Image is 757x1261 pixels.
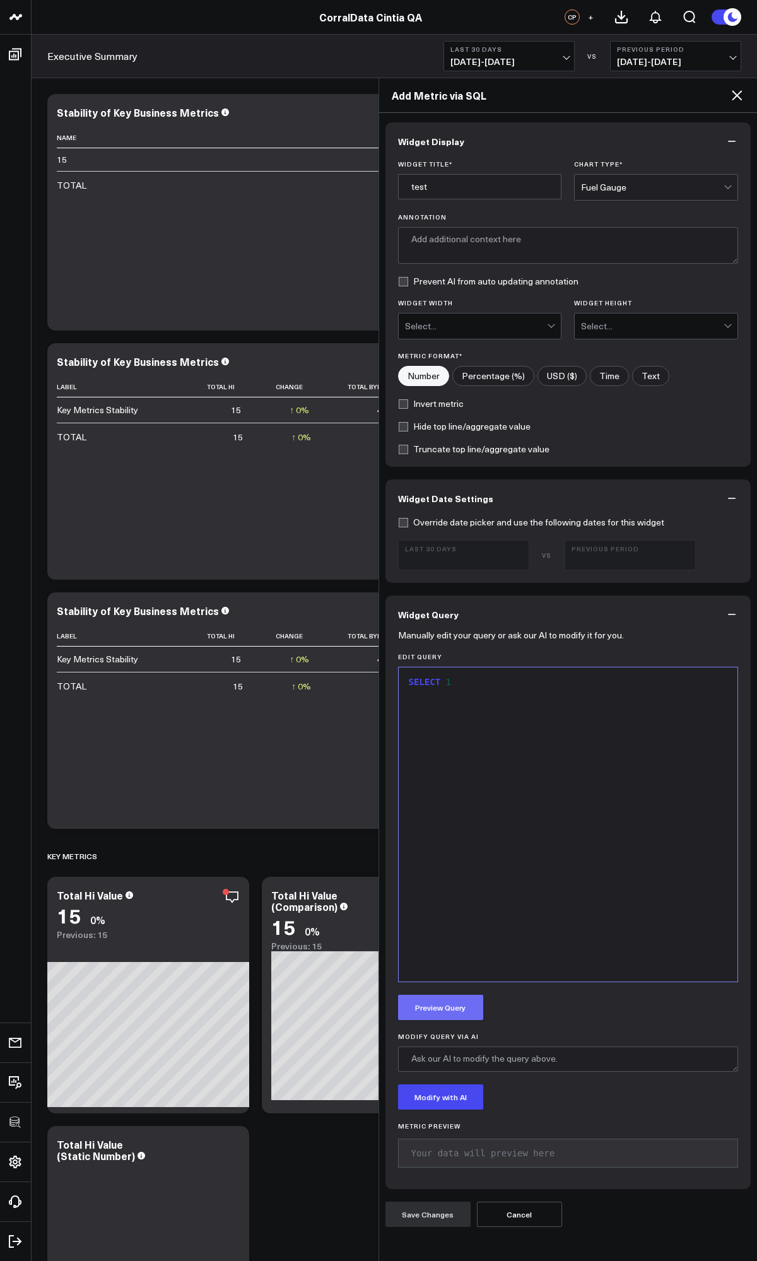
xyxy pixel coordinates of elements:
[385,595,751,633] button: Widget Query
[57,148,452,171] td: 15
[57,930,240,940] div: Previous: 15
[57,888,123,902] div: Total Hi Value
[398,399,464,409] label: Invert metric
[305,924,320,938] div: 0%
[398,213,739,221] label: Annotation
[57,626,183,647] th: Label
[57,404,138,416] div: Key Metrics Stability
[385,479,751,517] button: Widget Date Settings
[398,421,531,431] label: Hide top line/aggregate value
[409,677,441,687] span: SELECT
[231,653,241,666] div: 15
[398,540,529,570] button: Last 30 Days
[377,404,387,416] div: 40
[291,431,311,443] div: ↑ 0%
[57,377,183,397] th: Label
[398,352,739,360] label: Metric Format*
[610,41,741,71] button: Previous Period[DATE]-[DATE]
[271,941,454,951] div: Previous: 15
[290,653,309,666] div: ↑ 0%
[290,404,309,416] div: ↑ 0%
[271,915,295,938] div: 15
[291,680,311,693] div: ↑ 0%
[581,52,604,60] div: VS
[443,41,575,71] button: Last 30 Days[DATE]-[DATE]
[398,609,459,619] span: Widget Query
[398,653,739,660] label: Edit Query
[446,677,451,687] span: 1
[581,321,724,331] div: Select...
[398,1033,739,1040] label: Modify Query via AI
[398,160,562,168] label: Widget Title *
[581,182,724,192] div: Fuel Gauge
[536,551,558,559] div: VS
[90,913,105,927] div: 0%
[405,545,522,553] b: Last 30 Days
[398,630,624,640] p: Manually edit your query or ask our AI to modify it for you.
[233,431,243,443] div: 15
[450,57,568,67] span: [DATE] - [DATE]
[57,680,86,693] div: TOTAL
[385,1202,471,1227] button: Save Changes
[398,276,578,286] label: Prevent AI from auto updating annotation
[617,57,734,67] span: [DATE] - [DATE]
[57,653,138,666] div: Key Metrics Stability
[385,122,751,160] button: Widget Display
[398,1084,483,1110] button: Modify with AI
[47,842,97,871] div: Key Metrics
[320,377,399,397] th: Total Bye
[398,174,562,199] input: Enter your widget title
[398,1139,739,1168] pre: Your data will preview here
[632,366,669,386] label: Text
[320,626,399,647] th: Total Bye
[57,179,86,192] div: TOTAL
[398,299,562,307] label: Widget Width
[57,431,86,443] div: TOTAL
[590,366,629,386] label: Time
[398,517,664,527] label: Override date picker and use the following dates for this widget
[398,1122,739,1130] h6: Metric Preview
[565,540,696,570] button: Previous Period
[233,680,243,693] div: 15
[398,444,549,454] label: Truncate top line/aggregate value
[57,127,452,148] th: Name
[452,366,534,386] label: Percentage (%)
[183,377,252,397] th: Total Hi
[574,299,738,307] label: Widget Height
[405,321,548,331] div: Select...
[377,653,387,666] div: 40
[574,160,738,168] label: Chart Type *
[252,377,320,397] th: Change
[537,366,587,386] label: USD ($)
[617,45,734,53] b: Previous Period
[477,1202,562,1227] button: Cancel
[252,626,320,647] th: Change
[47,49,138,63] a: Executive Summary
[271,888,337,913] div: Total Hi Value (Comparison)
[572,545,689,553] b: Previous Period
[57,105,219,119] div: Stability of Key Business Metrics
[57,355,219,368] div: Stability of Key Business Metrics
[57,1137,135,1163] div: Total Hi Value (Static Number)
[392,88,730,102] h2: Add Metric via SQL
[398,995,483,1020] button: Preview Query
[588,13,594,21] span: +
[57,604,219,618] div: Stability of Key Business Metrics
[565,9,580,25] div: CP
[319,10,422,24] a: CorralData Cintia QA
[398,366,449,386] label: Number
[231,404,241,416] div: 15
[57,904,81,927] div: 15
[183,626,252,647] th: Total Hi
[398,493,493,503] span: Widget Date Settings
[450,45,568,53] b: Last 30 Days
[583,9,598,25] button: +
[398,136,464,146] span: Widget Display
